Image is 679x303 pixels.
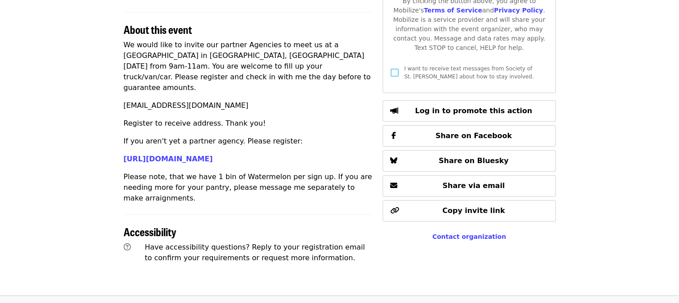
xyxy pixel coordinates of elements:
a: Terms of Service [424,7,482,14]
a: Privacy Policy [494,7,543,14]
button: Share on Facebook [383,125,555,147]
a: [URL][DOMAIN_NAME] [124,155,213,163]
button: Share on Bluesky [383,150,555,172]
span: Share on Facebook [435,131,512,140]
p: If you aren't yet a partner agency. Please register: [124,136,372,147]
span: Copy invite link [442,206,505,215]
span: I want to receive text messages from Society of St. [PERSON_NAME] about how to stay involved. [404,66,533,80]
span: About this event [124,21,192,37]
i: question-circle icon [124,243,131,251]
p: We would like to invite our partner Agencies to meet us at a [GEOGRAPHIC_DATA] in [GEOGRAPHIC_DAT... [124,40,372,93]
span: Share on Bluesky [439,156,509,165]
button: Log in to promote this action [383,100,555,122]
button: Share via email [383,175,555,197]
span: Have accessibility questions? Reply to your registration email to confirm your requirements or re... [145,243,365,262]
span: Share via email [442,181,505,190]
span: Accessibility [124,224,176,239]
p: Register to receive address. Thank you! [124,118,372,129]
span: Log in to promote this action [415,106,532,115]
p: [EMAIL_ADDRESS][DOMAIN_NAME] [124,100,372,111]
a: Contact organization [432,233,506,240]
p: Please note, that we have 1 bin of Watermelon per sign up. If you are needing more for your pantr... [124,172,372,204]
button: Copy invite link [383,200,555,221]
